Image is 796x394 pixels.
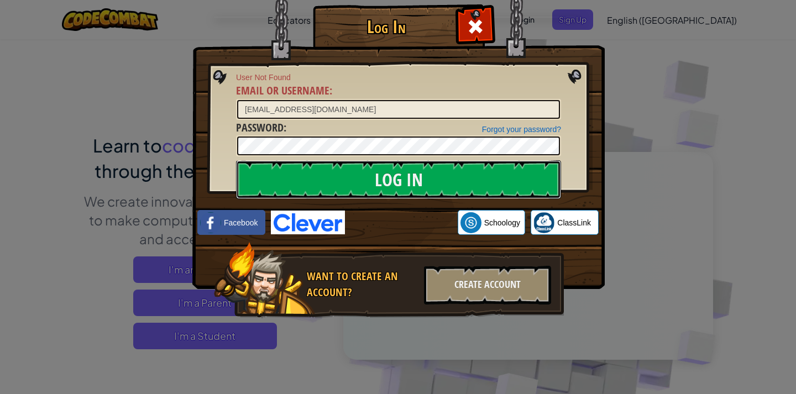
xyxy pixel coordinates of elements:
[316,17,457,36] h1: Log In
[533,212,554,233] img: classlink-logo-small.png
[307,269,417,300] div: Want to create an account?
[484,217,520,228] span: Schoology
[424,266,551,304] div: Create Account
[236,120,284,135] span: Password
[236,160,561,199] input: Log In
[236,72,561,83] span: User Not Found
[200,212,221,233] img: facebook_small.png
[236,120,286,136] label: :
[345,211,458,235] iframe: Sign in with Google Button
[482,125,561,134] a: Forgot your password?
[236,83,329,98] span: Email or Username
[557,217,591,228] span: ClassLink
[271,211,345,234] img: clever-logo-blue.png
[224,217,258,228] span: Facebook
[460,212,481,233] img: schoology.png
[236,83,332,99] label: :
